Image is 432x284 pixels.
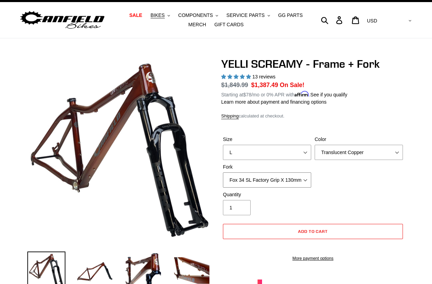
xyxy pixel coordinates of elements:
label: Size [223,136,311,143]
span: MERCH [188,22,206,28]
label: Fork [223,163,311,171]
span: 5.00 stars [221,74,252,79]
span: BIKES [151,12,165,18]
span: SALE [129,12,142,18]
span: 13 reviews [252,74,276,79]
button: Add to cart [223,224,403,239]
span: $78 [243,92,251,97]
p: Starting at /mo or 0% APR with . [221,89,347,98]
a: See if you qualify - Learn more about Affirm Financing (opens in modal) [310,92,348,97]
label: Quantity [223,191,311,198]
a: Learn more about payment and financing options [221,99,326,105]
a: GG PARTS [274,11,306,20]
span: GG PARTS [278,12,303,18]
span: GIFT CARDS [214,22,244,28]
a: SALE [126,11,145,20]
a: MERCH [185,20,209,29]
s: $1,849.99 [221,82,248,88]
h1: YELLI SCREAMY - Frame + Fork [221,57,405,70]
img: Canfield Bikes [19,9,106,31]
span: Affirm [295,91,309,97]
span: Add to cart [298,229,328,234]
button: BIKES [147,11,173,20]
a: More payment options [223,255,403,262]
a: Shipping [221,113,239,119]
a: GIFT CARDS [211,20,247,29]
span: $1,387.49 [251,82,278,88]
label: Color [315,136,403,143]
div: calculated at checkout. [221,113,405,120]
span: COMPONENTS [178,12,213,18]
button: SERVICE PARTS [223,11,273,20]
span: On Sale! [280,81,304,89]
span: SERVICE PARTS [226,12,264,18]
button: COMPONENTS [175,11,222,20]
